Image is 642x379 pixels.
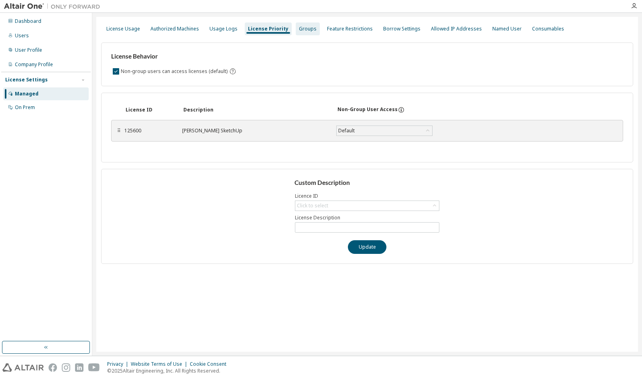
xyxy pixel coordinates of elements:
[183,107,328,113] div: Description
[431,26,482,32] div: Allowed IP Addresses
[15,47,42,53] div: User Profile
[88,363,100,372] img: youtube.svg
[532,26,564,32] div: Consumables
[15,18,41,24] div: Dashboard
[295,179,440,187] h3: Custom Description
[2,363,44,372] img: altair_logo.svg
[126,107,174,113] div: License ID
[15,104,35,111] div: On Prem
[190,361,231,367] div: Cookie Consent
[295,215,439,221] label: License Description
[209,26,238,32] div: Usage Logs
[111,53,235,61] h3: License Behavior
[348,240,386,254] button: Update
[4,2,104,10] img: Altair One
[62,363,70,372] img: instagram.svg
[75,363,83,372] img: linkedin.svg
[229,68,236,75] svg: By default any user not assigned to any group can access any license. Turn this setting off to di...
[383,26,421,32] div: Borrow Settings
[106,26,140,32] div: License Usage
[337,126,432,136] div: Default
[15,61,53,68] div: Company Profile
[248,26,288,32] div: License Priority
[15,91,39,97] div: Managed
[15,32,29,39] div: Users
[327,26,373,32] div: Feature Restrictions
[131,361,190,367] div: Website Terms of Use
[107,361,131,367] div: Privacy
[107,367,231,374] p: © 2025 Altair Engineering, Inc. All Rights Reserved.
[49,363,57,372] img: facebook.svg
[124,128,173,134] div: 125600
[299,26,317,32] div: Groups
[492,26,522,32] div: Named User
[337,126,356,135] div: Default
[116,128,121,134] div: ⠿
[5,77,48,83] div: License Settings
[121,67,229,76] label: Non-group users can access licenses (default)
[295,201,439,211] div: Click to select
[337,106,398,113] div: Non-Group User Access
[295,193,439,199] label: Licence ID
[182,128,327,134] div: [PERSON_NAME] SketchUp
[297,203,328,209] div: Click to select
[150,26,199,32] div: Authorized Machines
